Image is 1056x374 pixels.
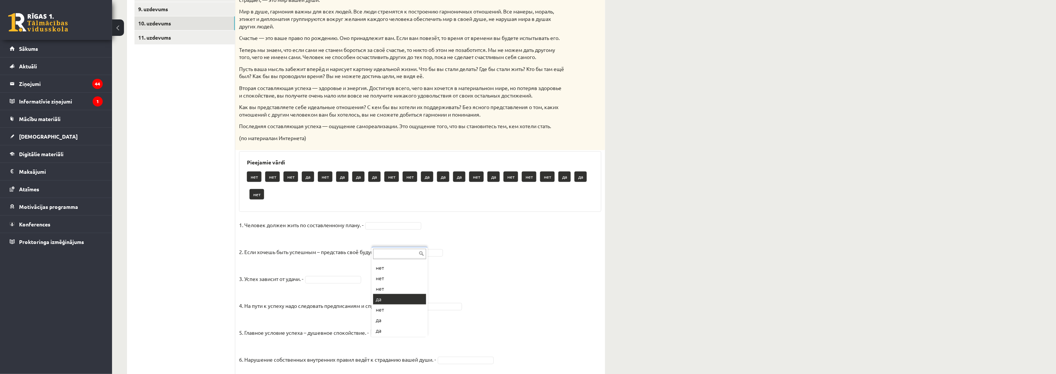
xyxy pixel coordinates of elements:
div: нет [373,263,426,273]
div: да [373,294,426,305]
div: нет [373,305,426,315]
div: да [373,325,426,336]
div: нет [373,273,426,284]
div: нет [373,284,426,294]
div: да [373,315,426,325]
